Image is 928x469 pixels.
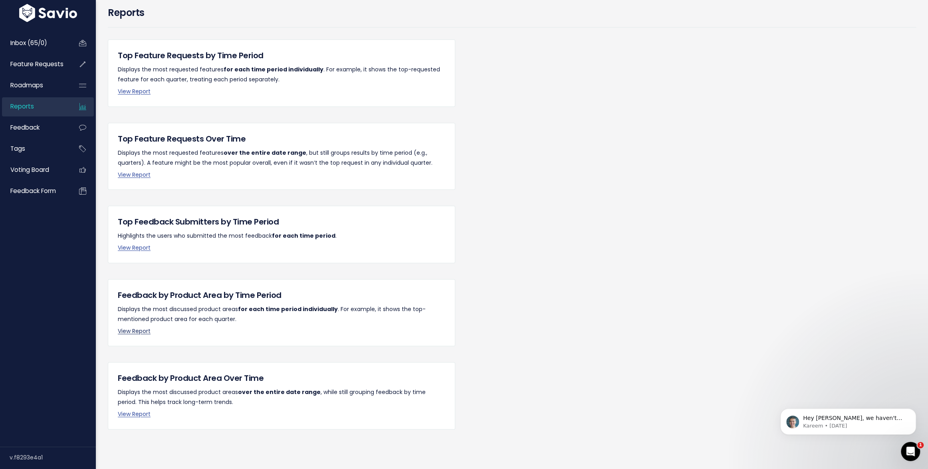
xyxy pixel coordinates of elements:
[35,23,136,61] span: Hey [PERSON_NAME], we haven't seen anything funny. What are you seeing and how does that differ f...
[224,149,306,157] strong: over the entire date range
[118,87,151,95] a: View Report
[238,388,321,396] strong: over the entire date range
[118,304,445,324] p: Displays the most discussed product areas . For example, it shows the top-mentioned product area ...
[118,65,445,85] p: Displays the most requested features . For example, it shows the top-requested feature for each q...
[10,187,56,195] span: Feedback form
[118,387,445,407] p: Displays the most discussed product areas , while still grouping feedback by time period. This he...
[2,97,66,116] a: Reports
[10,144,25,153] span: Tags
[2,34,66,52] a: Inbox (65/0)
[118,372,445,384] h5: Feedback by Product Area Over Time
[272,232,335,240] strong: for each time period
[10,447,96,468] div: v.f8293e4a1
[10,81,43,89] span: Roadmaps
[118,148,445,168] p: Displays the most requested features , but still groups results by time period (e.g., quarters). ...
[118,231,445,241] p: Highlights the users who submitted the most feedback .
[901,442,920,461] iframe: Intercom live chat
[108,6,916,20] h4: Reports
[224,65,323,73] strong: for each time period individually
[118,244,151,252] a: View Report
[768,392,928,447] iframe: Intercom notifications message
[2,140,66,158] a: Tags
[238,305,338,313] strong: for each time period individually
[2,118,66,137] a: Feedback
[10,39,47,47] span: Inbox (65/0)
[118,327,151,335] a: View Report
[917,442,924,448] span: 1
[2,182,66,200] a: Feedback form
[17,4,79,22] img: logo-white.9d6f32f41409.svg
[118,49,445,61] h5: Top Feature Requests by Time Period
[2,76,66,95] a: Roadmaps
[35,31,138,38] p: Message from Kareem, sent 1d ago
[10,166,49,174] span: Voting Board
[118,410,151,418] a: View Report
[118,171,151,179] a: View Report
[10,102,34,110] span: Reports
[2,55,66,73] a: Feature Requests
[118,216,445,228] h5: Top Feedback Submitters by Time Period
[2,161,66,179] a: Voting Board
[10,60,63,68] span: Feature Requests
[118,289,445,301] h5: Feedback by Product Area by Time Period
[118,133,445,145] h5: Top Feature Requests Over Time
[10,123,40,132] span: Feedback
